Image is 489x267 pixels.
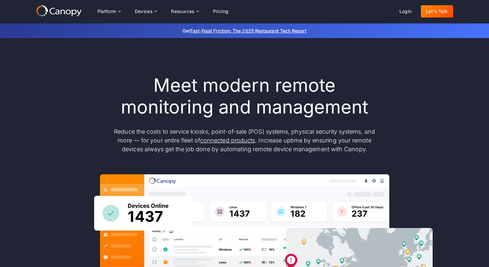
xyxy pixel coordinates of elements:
a: Login [394,5,417,18]
div: Devices [130,5,162,18]
p: Get [85,27,404,34]
a: Pricing [208,5,234,18]
a: Fast-Food Friction: The 2025 Restaurant Tech Report [190,28,307,33]
div: Devices [135,9,153,14]
img: Canopy sees how many devices are online [94,196,192,231]
a: Let's Talk [421,5,453,18]
h1: Meet modern remote monitoring and management [108,74,381,118]
div: Resources [166,5,204,18]
div: Platform [92,5,126,18]
p: Reduce the costs to service kiosks, point-of-sale (POS) systems, physical security systems, and m... [108,127,381,154]
div: Platform [97,9,116,14]
div: Resources [171,9,194,14]
a: connected products [200,137,255,144]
